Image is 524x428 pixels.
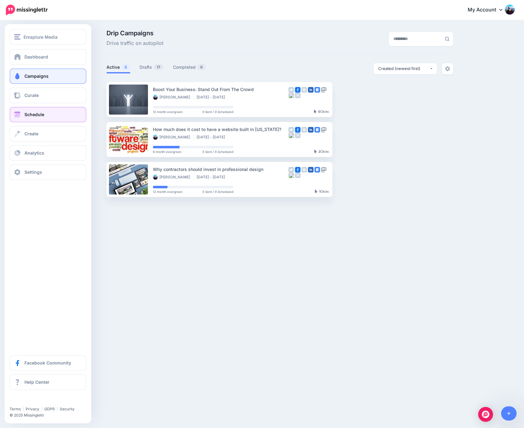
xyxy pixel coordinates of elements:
[197,64,206,70] span: 6
[314,167,320,173] img: google_business-square.png
[153,190,183,193] span: 12 month evergreen
[288,93,294,98] img: bluesky-grey-square.png
[24,379,50,385] span: Help Center
[314,87,320,93] img: google_business-square.png
[301,167,307,173] img: instagram-grey-square.png
[106,39,163,47] span: Drive traffic on autopilot
[197,135,228,140] li: [DATE] - [DATE]
[288,167,294,173] img: twitter-grey-square.png
[153,126,288,133] div: How much does it cost to have a website built in [US_STATE]?
[10,412,91,418] li: © 2025 Missinglettr
[153,95,193,100] li: [PERSON_NAME]
[295,87,301,93] img: facebook-square.png
[202,150,233,153] span: 5 Sent / 8 Scheduled
[314,150,329,154] div: Clicks
[24,360,71,365] span: Facebook Community
[10,88,86,103] a: Curate
[24,131,38,136] span: Create
[314,150,317,153] img: pointer-grey-darker.png
[10,374,86,390] a: Help Center
[295,167,301,173] img: facebook-square.png
[319,190,320,193] b: 1
[153,86,288,93] div: Boost Your Business: Stand Out From The Crowd
[140,63,164,71] a: Drafts17
[14,34,20,40] img: menu.png
[321,127,327,133] img: mastodon-grey-square.png
[24,150,44,155] span: Analytics
[106,63,130,71] a: Active3
[153,110,183,113] span: 12 month evergreen
[445,37,449,41] img: search-grey-6.png
[24,93,39,98] span: Curate
[121,64,130,70] span: 3
[10,107,86,122] a: Schedule
[10,126,86,142] a: Create
[24,73,49,79] span: Campaigns
[24,112,44,117] span: Schedule
[295,173,301,178] img: medium-grey-square.png
[153,150,181,153] span: 6 month evergreen
[308,167,314,173] img: linkedin-square.png
[295,127,301,133] img: facebook-square.png
[314,127,320,133] img: google_business-square.png
[10,49,86,65] a: Dashboard
[154,64,163,70] span: 17
[153,175,193,180] li: [PERSON_NAME]
[197,95,228,100] li: [DATE] - [DATE]
[314,110,329,114] div: Clicks
[288,133,294,138] img: bluesky-grey-square.png
[10,68,86,84] a: Campaigns
[10,398,58,404] iframe: Twitter Follow Button
[378,66,430,72] div: Created (newest first)
[478,407,493,422] div: Open Intercom Messenger
[106,30,163,36] span: Drip Campaigns
[308,87,314,93] img: linkedin-square.png
[318,110,320,113] b: 0
[10,355,86,371] a: Facebook Community
[24,169,42,175] span: Settings
[318,150,320,153] b: 2
[321,87,327,93] img: mastodon-grey-square.png
[295,93,301,98] img: medium-grey-square.png
[153,135,193,140] li: [PERSON_NAME]
[6,5,48,15] img: Missinglettr
[315,190,318,193] img: pointer-grey-darker.png
[23,407,24,411] span: |
[153,166,288,173] div: Why contractors should invest in professional design
[288,87,294,93] img: twitter-grey-square.png
[24,54,48,59] span: Dashboard
[197,175,228,180] li: [DATE] - [DATE]
[10,164,86,180] a: Settings
[288,127,294,133] img: twitter-grey-square.png
[41,407,42,411] span: |
[301,127,307,133] img: instagram-grey-square.png
[374,63,437,74] button: Created (newest first)
[26,407,39,411] a: Privacy
[24,33,58,41] span: Enrapture Media
[202,190,233,193] span: 5 Sent / 9 Scheduled
[308,127,314,133] img: linkedin-square.png
[44,407,55,411] a: GDPR
[314,110,317,113] img: pointer-grey-darker.png
[173,63,206,71] a: Completed6
[288,173,294,178] img: bluesky-grey-square.png
[461,2,515,18] a: My Account
[321,167,327,173] img: mastodon-grey-square.png
[10,145,86,161] a: Analytics
[301,87,307,93] img: instagram-grey-square.png
[57,407,58,411] span: |
[445,66,450,71] img: settings-grey.png
[10,407,21,411] a: Terms
[10,29,86,45] button: Enrapture Media
[202,110,233,113] span: 0 Sent / 9 Scheduled
[295,133,301,138] img: medium-grey-square.png
[60,407,75,411] a: Security
[315,190,329,194] div: Clicks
